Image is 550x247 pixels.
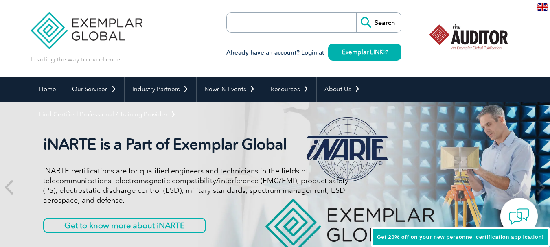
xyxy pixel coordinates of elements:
a: Find Certified Professional / Training Provider [31,102,184,127]
a: Resources [263,77,316,102]
p: iNARTE certifications are for qualified engineers and technicians in the fields of telecommunicat... [43,166,348,205]
a: Industry Partners [125,77,196,102]
img: contact-chat.png [509,206,529,227]
p: Leading the way to excellence [31,55,120,64]
a: Exemplar LINK [328,44,401,61]
h3: Already have an account? Login at [226,48,401,58]
a: Home [31,77,64,102]
h2: iNARTE is a Part of Exemplar Global [43,135,348,154]
a: Our Services [64,77,124,102]
a: Get to know more about iNARTE [43,218,206,233]
img: open_square.png [383,50,388,54]
input: Search [356,13,401,32]
a: About Us [317,77,368,102]
img: en [537,3,548,11]
a: News & Events [197,77,263,102]
span: Get 20% off on your new personnel certification application! [377,234,544,240]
